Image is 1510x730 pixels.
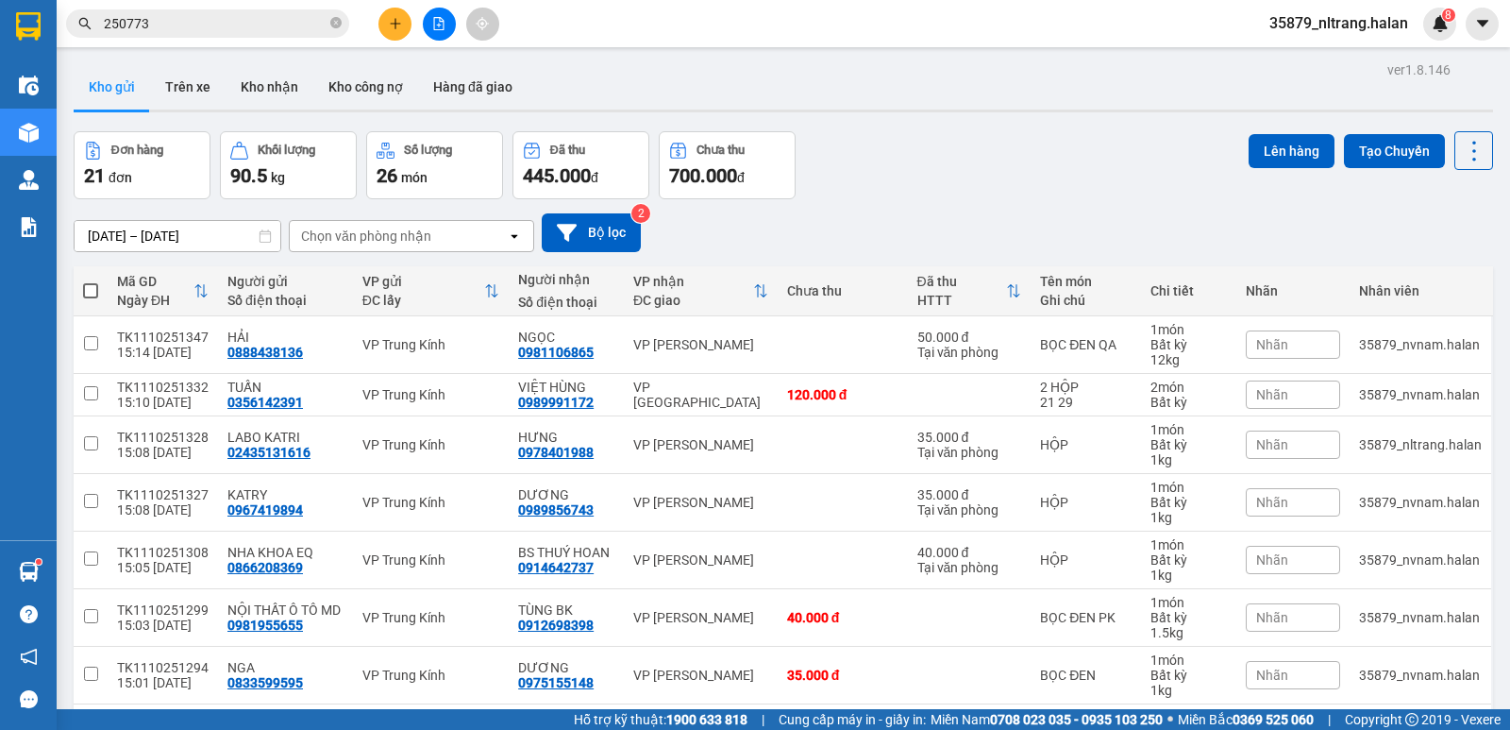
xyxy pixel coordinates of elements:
[84,164,105,187] span: 21
[1040,437,1132,452] div: HỘP
[19,562,39,582] img: warehouse-icon
[366,131,503,199] button: Số lượng26món
[117,274,193,289] div: Mã GD
[518,272,614,287] div: Người nhận
[1150,452,1227,467] div: 1 kg
[1256,337,1288,352] span: Nhãn
[74,131,210,199] button: Đơn hàng21đơn
[518,660,614,675] div: DƯƠNG
[917,430,1022,445] div: 35.000 đ
[227,560,303,575] div: 0866208369
[917,487,1022,502] div: 35.000 đ
[1150,352,1227,367] div: 12 kg
[518,487,614,502] div: DƯƠNG
[542,213,641,252] button: Bộ lọc
[1445,8,1451,22] span: 8
[362,274,484,289] div: VP gửi
[512,131,649,199] button: Đã thu445.000đ
[227,487,344,502] div: KATRY
[518,545,614,560] div: BS THUÝ HOAN
[362,337,499,352] div: VP Trung Kính
[476,17,489,30] span: aim
[117,618,209,633] div: 15:03 [DATE]
[19,123,39,143] img: warehouse-icon
[117,293,193,308] div: Ngày ĐH
[117,445,209,460] div: 15:08 [DATE]
[20,648,38,666] span: notification
[518,445,594,460] div: 0978401988
[227,274,344,289] div: Người gửi
[117,380,209,395] div: TK1110251332
[574,709,747,730] span: Hỗ trợ kỹ thuật:
[227,502,303,518] div: 0967419894
[227,293,344,308] div: Số điện thoại
[1150,380,1227,395] div: 2 món
[401,170,428,185] span: món
[227,675,303,690] div: 0833599595
[117,502,209,518] div: 15:08 [DATE]
[227,380,344,395] div: TUẤN
[117,330,209,345] div: TK1110251347
[518,675,594,690] div: 0975155148
[518,603,614,618] div: TÙNG BK
[696,144,745,157] div: Chưa thu
[1466,8,1499,41] button: caret-down
[20,690,38,708] span: message
[418,64,528,110] button: Hàng đã giao
[117,430,209,445] div: TK1110251328
[1246,283,1340,298] div: Nhãn
[990,712,1163,727] strong: 0708 023 035 - 0935 103 250
[432,17,445,30] span: file-add
[1359,337,1482,352] div: 35879_nvnam.halan
[36,559,42,565] sup: 1
[227,660,344,675] div: NGA
[917,545,1022,560] div: 40.000 đ
[362,495,499,510] div: VP Trung Kính
[227,430,344,445] div: LABO KATRI
[518,380,614,395] div: VIỆT HÙNG
[1256,610,1288,625] span: Nhãn
[1150,283,1227,298] div: Chi tiết
[362,437,499,452] div: VP Trung Kính
[1040,495,1132,510] div: HỘP
[117,345,209,360] div: 15:14 [DATE]
[1359,387,1482,402] div: 35879_nvnam.halan
[1150,322,1227,337] div: 1 món
[1233,712,1314,727] strong: 0369 525 060
[377,164,397,187] span: 26
[1359,437,1482,452] div: 35879_nltrang.halan
[669,164,737,187] span: 700.000
[1150,610,1227,625] div: Bất kỳ
[1474,15,1491,32] span: caret-down
[523,164,591,187] span: 445.000
[16,12,41,41] img: logo-vxr
[659,131,796,199] button: Chưa thu700.000đ
[1256,387,1288,402] span: Nhãn
[591,170,598,185] span: đ
[1344,134,1445,168] button: Tạo Chuyến
[227,603,344,618] div: NỘI THẤT Ô TÔ MD
[362,668,499,683] div: VP Trung Kính
[227,445,310,460] div: 02435131616
[362,552,499,568] div: VP Trung Kính
[633,437,768,452] div: VP [PERSON_NAME]
[1150,437,1227,452] div: Bất kỳ
[227,345,303,360] div: 0888438136
[1040,337,1132,352] div: BỌC ĐEN QA
[117,603,209,618] div: TK1110251299
[220,131,357,199] button: Khối lượng90.5kg
[931,709,1163,730] span: Miền Nam
[1150,552,1227,568] div: Bất kỳ
[404,144,452,157] div: Số lượng
[313,64,418,110] button: Kho công nợ
[787,283,898,298] div: Chưa thu
[108,266,218,316] th: Toggle SortBy
[787,668,898,683] div: 35.000 đ
[117,675,209,690] div: 15:01 [DATE]
[230,164,267,187] span: 90.5
[518,395,594,410] div: 0989991172
[779,709,926,730] span: Cung cấp máy in - giấy in:
[518,295,614,310] div: Số điện thoại
[1432,15,1449,32] img: icon-new-feature
[78,17,92,30] span: search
